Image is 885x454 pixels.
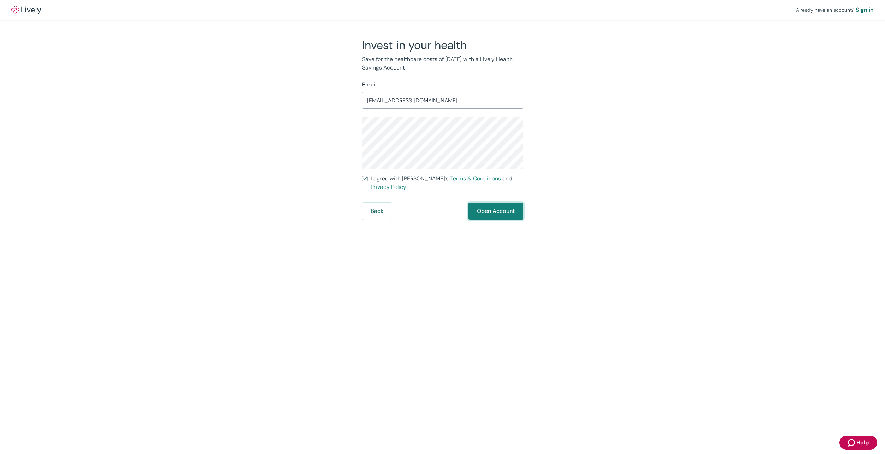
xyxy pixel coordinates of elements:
[848,438,856,447] svg: Zendesk support icon
[856,438,869,447] span: Help
[796,6,874,14] div: Already have an account?
[362,55,523,72] p: Save for the healthcare costs of [DATE] with a Lively Health Savings Account
[11,6,41,14] a: LivelyLively
[371,183,406,191] a: Privacy Policy
[11,6,41,14] img: Lively
[450,175,501,182] a: Terms & Conditions
[362,38,523,52] h2: Invest in your health
[468,203,523,220] button: Open Account
[856,6,874,14] a: Sign in
[371,174,523,191] span: I agree with [PERSON_NAME]’s and
[839,436,877,450] button: Zendesk support iconHelp
[362,203,392,220] button: Back
[362,80,377,89] label: Email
